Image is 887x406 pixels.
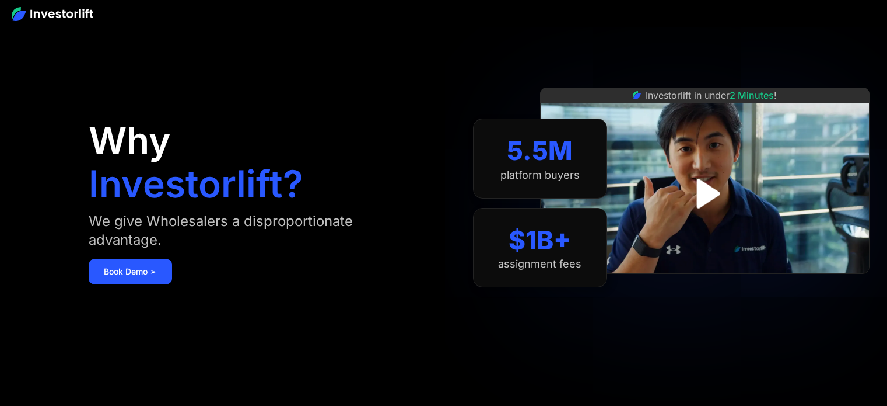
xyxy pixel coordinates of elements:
[679,168,731,220] a: open lightbox
[89,165,303,203] h1: Investorlift?
[89,259,172,284] a: Book Demo ➢
[507,136,573,166] div: 5.5M
[730,89,774,101] span: 2 Minutes
[509,225,571,256] div: $1B+
[617,280,792,294] iframe: Customer reviews powered by Trustpilot
[89,212,409,249] div: We give Wholesalers a disproportionate advantage.
[89,122,171,159] h1: Why
[498,258,581,270] div: assignment fees
[646,88,777,102] div: Investorlift in under !
[500,169,580,182] div: platform buyers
